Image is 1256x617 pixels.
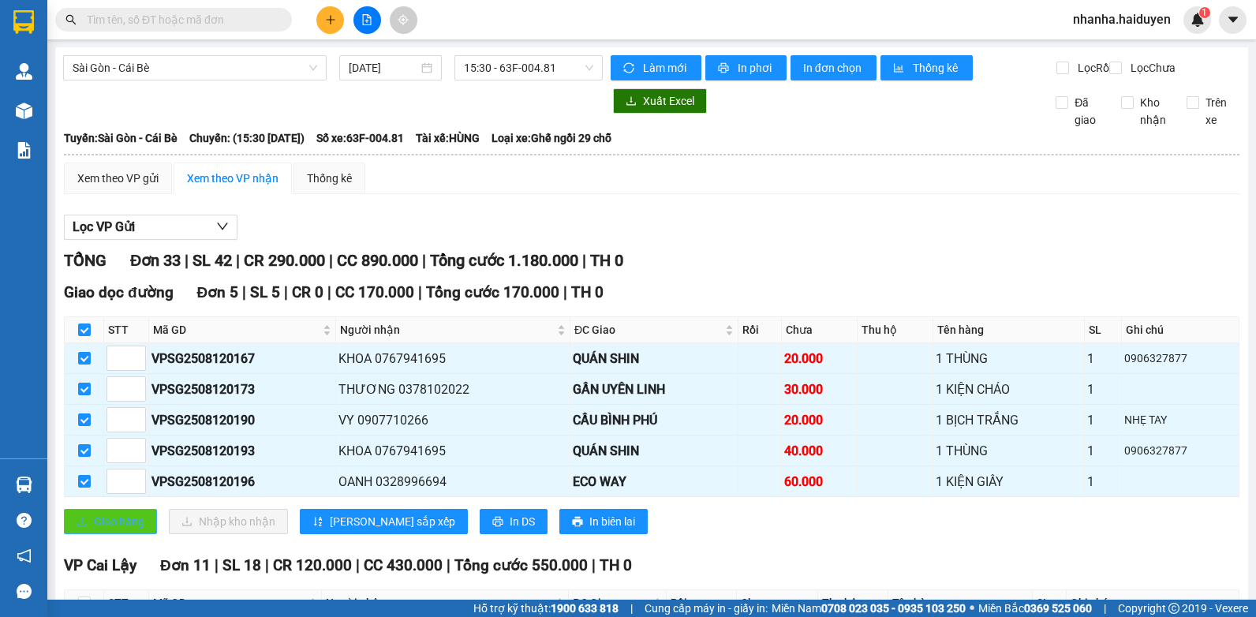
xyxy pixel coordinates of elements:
span: TH 0 [590,251,623,270]
div: CẦU BÌNH PHÚ [573,410,735,430]
td: VPSG2508120193 [149,436,336,466]
div: 1 [1087,380,1118,399]
span: In phơi [738,59,774,77]
div: QUÁN SHIN [573,349,735,368]
div: OANH 0328996694 [338,472,567,492]
span: ⚪️ [970,605,974,611]
button: bar-chartThống kê [880,55,973,80]
div: 1 BỊCH TRẮNG [936,410,1082,430]
span: | [327,283,331,301]
span: 15:30 - 63F-004.81 [464,56,593,80]
button: aim [390,6,417,34]
span: Tài xế: HÙNG [416,129,480,147]
span: Giao dọc đường [64,283,174,301]
span: ĐC Giao [573,594,650,611]
div: 60.000 [784,472,854,492]
span: Hỗ trợ kỹ thuật: [473,600,619,617]
td: VPSG2508120190 [149,405,336,436]
span: | [418,283,422,301]
span: Kho nhận [1134,94,1175,129]
b: Tuyến: Sài Gòn - Cái Bè [64,132,178,144]
strong: 0369 525 060 [1024,602,1092,615]
div: 0906327877 [1124,442,1236,459]
div: VPSG2508120173 [151,380,333,399]
th: Ghi chú [1122,317,1239,343]
th: Tên hàng [888,590,1034,616]
strong: 1900 633 818 [551,602,619,615]
span: CR 120.000 [273,556,352,574]
button: printerIn biên lai [559,509,648,534]
span: sync [623,62,637,75]
td: VPSG2508120196 [149,466,336,497]
span: | [1104,600,1106,617]
div: THƯƠNG 0378102022 [338,380,567,399]
div: VPSG2508120196 [151,472,333,492]
span: aim [398,14,409,25]
td: VPSG2508120167 [149,343,336,374]
th: SL [1085,317,1121,343]
span: Làm mới [643,59,689,77]
div: Xem theo VP nhận [187,170,278,187]
div: KHOA 0767941695 [338,441,567,461]
span: Miền Bắc [978,600,1092,617]
span: [PERSON_NAME] sắp xếp [330,513,455,530]
div: GẦN UYÊN LINH [573,380,735,399]
span: bar-chart [893,62,906,75]
span: Lọc Chưa [1124,59,1178,77]
span: In biên lai [589,513,635,530]
img: warehouse-icon [16,103,32,119]
span: Đơn 33 [130,251,181,270]
div: 0906327877 [1124,350,1236,367]
div: KHOA 0767941695 [338,349,567,368]
div: VPSG2508120193 [151,441,333,461]
span: printer [718,62,731,75]
span: Mã GD [153,594,305,611]
span: 1 [1202,7,1207,18]
th: Thu hộ [858,317,933,343]
img: warehouse-icon [16,477,32,493]
div: Xem theo VP gửi [77,170,159,187]
input: Tìm tên, số ĐT hoặc mã đơn [87,11,273,28]
span: | [356,556,360,574]
span: Thống kê [913,59,960,77]
span: Người nhận [340,321,554,338]
div: 1 KIỆN CHÁO [936,380,1082,399]
div: 40.000 [784,441,854,461]
span: Miền Nam [772,600,966,617]
span: Mã GD [153,321,320,338]
span: Đã giao [1068,94,1109,129]
span: Loại xe: Ghế ngồi 29 chỗ [492,129,611,147]
img: icon-new-feature [1191,13,1205,27]
span: | [630,600,633,617]
span: TH 0 [571,283,604,301]
span: search [65,14,77,25]
span: printer [492,516,503,529]
button: caret-down [1219,6,1247,34]
div: 1 [1087,410,1118,430]
span: Đơn 5 [197,283,239,301]
span: | [563,283,567,301]
button: downloadNhập kho nhận [169,509,288,534]
div: 30.000 [784,380,854,399]
span: | [185,251,189,270]
button: uploadGiao hàng [64,509,157,534]
button: plus [316,6,344,34]
span: | [215,556,219,574]
span: plus [325,14,336,25]
span: Người nhận [326,594,553,611]
button: printerIn DS [480,509,548,534]
div: 1 [1087,472,1118,492]
span: CC 430.000 [364,556,443,574]
span: Tổng cước 550.000 [454,556,588,574]
span: sort-ascending [312,516,323,529]
div: QUÁN SHIN [573,441,735,461]
strong: 0708 023 035 - 0935 103 250 [821,602,966,615]
div: NHẸ TAY [1124,411,1236,428]
button: sort-ascending[PERSON_NAME] sắp xếp [300,509,468,534]
span: Xuất Excel [643,92,694,110]
span: CC 890.000 [337,251,418,270]
button: file-add [353,6,381,34]
span: VP Cai Lậy [64,556,136,574]
span: caret-down [1226,13,1240,27]
span: download [626,95,637,108]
